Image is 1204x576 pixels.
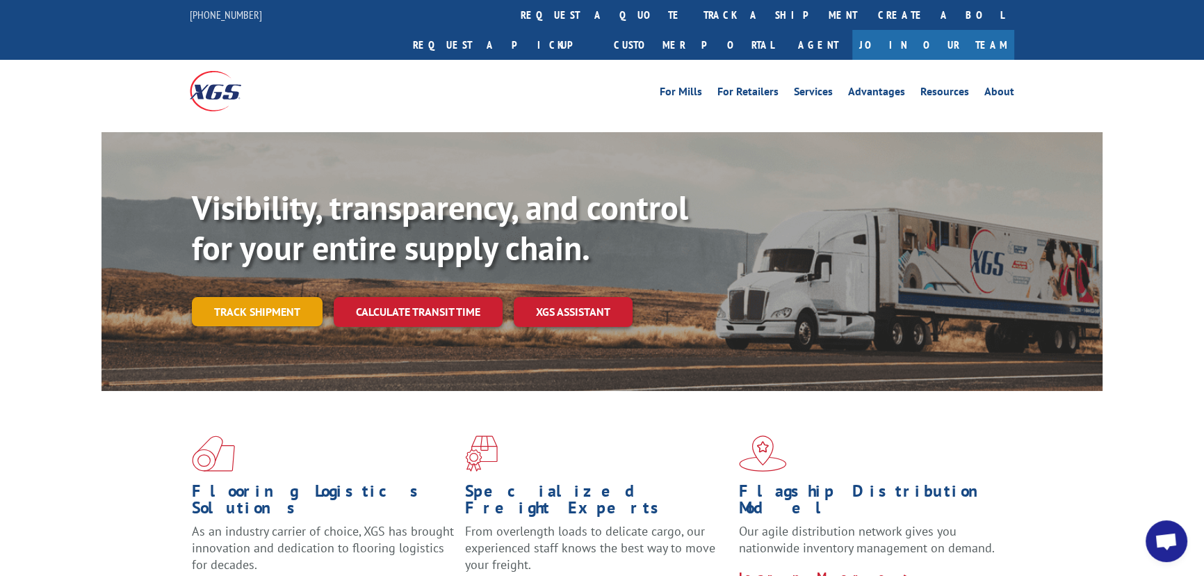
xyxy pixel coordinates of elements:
[514,297,633,327] a: XGS ASSISTANT
[465,435,498,472] img: xgs-icon-focused-on-flooring-red
[603,30,784,60] a: Customer Portal
[334,297,503,327] a: Calculate transit time
[192,297,323,326] a: Track shipment
[192,186,688,269] b: Visibility, transparency, and control for your entire supply chain.
[984,86,1014,102] a: About
[794,86,833,102] a: Services
[784,30,852,60] a: Agent
[739,483,1002,523] h1: Flagship Distribution Model
[739,435,787,472] img: xgs-icon-flagship-distribution-model-red
[192,483,455,523] h1: Flooring Logistics Solutions
[1146,520,1187,562] div: Open chat
[192,523,454,573] span: As an industry carrier of choice, XGS has brought innovation and dedication to flooring logistics...
[852,30,1014,60] a: Join Our Team
[717,86,779,102] a: For Retailers
[192,435,235,472] img: xgs-icon-total-supply-chain-intelligence-red
[660,86,702,102] a: For Mills
[190,8,262,22] a: [PHONE_NUMBER]
[402,30,603,60] a: Request a pickup
[465,483,728,523] h1: Specialized Freight Experts
[739,523,995,556] span: Our agile distribution network gives you nationwide inventory management on demand.
[848,86,905,102] a: Advantages
[920,86,969,102] a: Resources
